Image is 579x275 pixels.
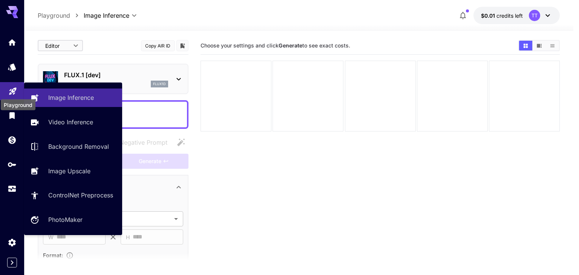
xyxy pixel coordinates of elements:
a: ControlNet Preprocess [24,186,122,205]
a: PhotoMaker [24,211,122,229]
div: Usage [8,184,17,194]
span: $0.01 [481,12,496,19]
div: TT [529,10,540,21]
span: Editor [45,42,69,50]
p: Video Inference [48,118,93,127]
button: Copy AIR ID [141,40,175,51]
button: $0.0149 [473,7,560,24]
nav: breadcrumb [38,11,84,20]
p: Background Removal [48,142,109,151]
a: Video Inference [24,113,122,131]
button: Show images in list view [546,41,559,50]
button: Show images in video view [533,41,546,50]
span: Image Inference [84,11,129,20]
div: Wallet [8,135,17,145]
div: Show images in grid viewShow images in video viewShow images in list view [518,40,560,51]
p: FLUX.1 [dev] [64,70,168,79]
span: Negative prompts are not compatible with the selected model. [104,137,173,147]
a: Image Upscale [24,162,122,180]
button: Expand sidebar [7,258,17,267]
div: Library [8,111,17,120]
span: credits left [496,12,523,19]
a: Background Removal [24,137,122,156]
button: Add to library [179,41,186,50]
span: Choose your settings and click to see exact costs. [201,42,350,49]
div: $0.0149 [481,12,523,20]
p: Image Inference [48,93,94,102]
div: API Keys [8,160,17,169]
p: Playground [38,11,70,20]
div: Home [8,38,17,47]
div: Playground [1,99,35,110]
b: Generate [279,42,302,49]
p: ControlNet Preprocess [48,191,113,200]
div: Settings [8,238,17,247]
p: flux1d [153,81,166,87]
span: W [48,233,54,241]
div: Playground [8,84,17,93]
a: Image Inference [24,89,122,107]
span: H [126,233,130,241]
p: Image Upscale [48,167,90,176]
div: Models [8,62,17,72]
p: PhotoMaker [48,215,83,224]
span: Negative Prompt [119,138,167,147]
button: Show images in grid view [519,41,532,50]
